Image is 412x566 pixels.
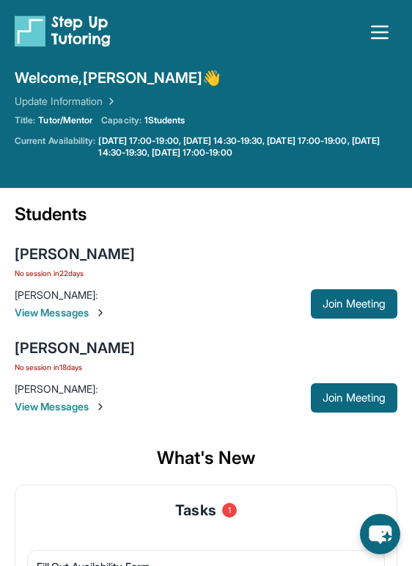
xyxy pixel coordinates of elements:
span: No session in 18 days [15,361,135,373]
span: Tasks [175,500,216,520]
button: chat-button [360,514,400,554]
span: Welcome, [PERSON_NAME] 👋 [15,68,221,88]
span: Capacity: [101,115,141,126]
span: [PERSON_NAME] : [15,382,98,395]
span: Current Availability: [15,135,95,159]
span: No session in 22 days [15,267,135,279]
img: Chevron Right [103,94,117,109]
a: [DATE] 17:00-19:00, [DATE] 14:30-19:30, [DATE] 17:00-19:00, [DATE] 14:30-19:30, [DATE] 17:00-19:00 [98,135,397,159]
a: Update Information [15,94,117,109]
span: Join Meeting [323,393,386,402]
span: View Messages [15,305,311,320]
div: Students [15,203,397,235]
span: Title: [15,115,35,126]
div: [PERSON_NAME] [15,244,135,264]
span: View Messages [15,399,311,414]
span: 1 Students [144,115,185,126]
span: Tutor/Mentor [38,115,92,126]
img: Chevron-Right [95,401,106,413]
div: [PERSON_NAME] [15,338,135,358]
img: logo [15,15,111,47]
span: 1 [222,503,237,518]
div: What's New [15,432,397,485]
button: Join Meeting [311,383,397,413]
button: Join Meeting [311,289,397,319]
span: [PERSON_NAME] : [15,289,98,301]
span: Join Meeting [323,300,386,308]
img: Chevron-Right [95,307,106,319]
